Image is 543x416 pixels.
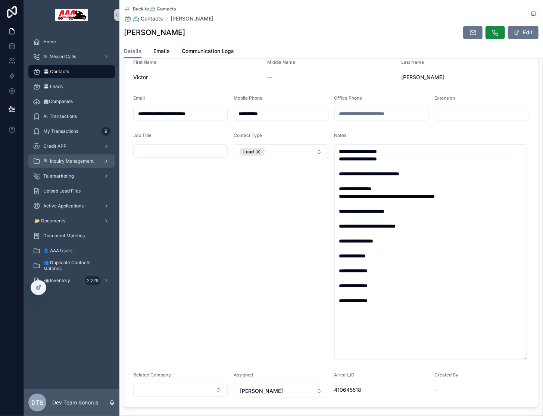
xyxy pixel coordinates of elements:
[43,128,78,134] span: My Transactions
[43,203,84,209] span: Active Applications
[43,173,74,179] span: Telemarketing
[28,259,115,272] a: 👥 Duplicate Contacts Matches
[508,26,539,39] button: Edit
[34,218,65,224] span: 📂 Documents
[43,39,56,45] span: Home
[171,15,213,22] a: [PERSON_NAME]
[28,214,115,228] a: 📂 Documents
[124,27,185,38] h1: [PERSON_NAME]
[234,372,253,378] span: Assigned
[28,154,115,168] a: 🔍 Inquiry Management
[43,84,63,90] span: 📇 Leads
[153,47,170,55] span: Emails
[133,73,261,81] span: Victor
[28,244,115,257] a: 👤 AAA Users
[28,199,115,213] a: Active Applications
[334,372,355,378] span: Aircall_ID
[234,384,328,398] button: Select Button
[28,110,115,123] a: All Transactions
[24,30,119,389] div: scrollable content
[102,127,110,136] div: 9
[267,73,272,81] span: --
[28,35,115,49] a: Home
[43,143,66,149] span: Credit APP
[435,386,439,394] span: --
[55,9,88,21] img: App logo
[401,73,529,81] span: [PERSON_NAME]
[133,95,145,101] span: Email
[52,399,98,406] p: Dev Team Sonorus
[401,59,424,65] span: Last Name
[133,59,156,65] span: First Name
[85,276,101,285] div: 2,228
[43,233,85,239] span: Document Matches
[31,398,43,407] span: DTS
[28,65,115,78] a: 📇 Contacts
[334,95,362,101] span: Office Phone
[334,132,347,138] span: Notes
[124,44,141,59] a: Details
[240,148,265,156] button: Unselect 10
[43,113,77,119] span: All Transactions
[43,248,72,254] span: 👤 AAA Users
[28,95,115,108] a: 🏢Companies
[133,132,152,138] span: Job Title
[28,80,115,93] a: 📇 Leads
[28,184,115,198] a: Upload Lead Files
[133,6,176,12] span: Back to 📇 Contacts
[435,95,455,101] span: Extension
[234,144,328,159] button: Select Button
[133,384,228,397] button: Select Button
[43,98,73,104] span: 🏢Companies
[43,260,107,272] span: 👥 Duplicate Contacts Matches
[43,278,70,284] span: 🚛 Inventory
[28,140,115,153] a: Credit APP
[243,149,254,155] span: Lead
[133,15,163,22] span: 📇 Contacts
[124,47,141,55] span: Details
[182,44,234,59] a: Communication Logs
[28,169,115,183] a: Telemarketing
[28,50,115,63] a: All Missed Calls
[133,372,171,378] span: Related Company
[28,274,115,287] a: 🚛 Inventory2,228
[43,188,81,194] span: Upload Lead Files
[28,125,115,138] a: My Transactions9
[240,387,283,395] span: [PERSON_NAME]
[153,44,170,59] a: Emails
[435,372,459,378] span: Created By
[182,47,234,55] span: Communication Logs
[334,386,429,394] span: 410645518
[124,15,163,22] a: 📇 Contacts
[267,59,295,65] span: Middle Name
[28,229,115,243] a: Document Matches
[234,95,262,101] span: Mobile Phone
[124,6,176,12] a: Back to 📇 Contacts
[43,69,69,75] span: 📇 Contacts
[234,132,262,138] span: Contact Type
[43,54,76,60] span: All Missed Calls
[43,158,94,164] span: 🔍 Inquiry Management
